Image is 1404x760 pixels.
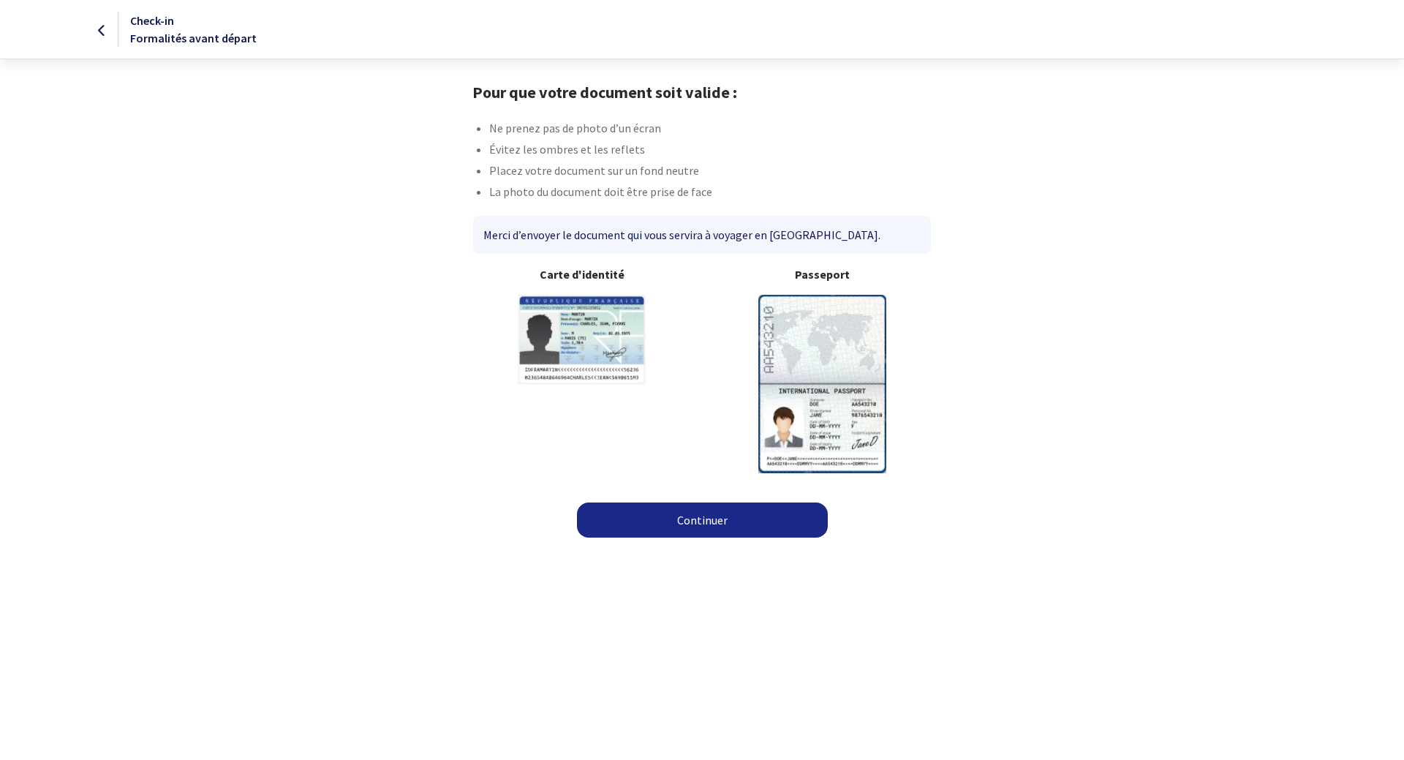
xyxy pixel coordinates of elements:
h1: Pour que votre document soit valide : [472,83,931,102]
div: Merci d’envoyer le document qui vous servira à voyager en [GEOGRAPHIC_DATA]. [473,216,930,254]
li: Ne prenez pas de photo d’un écran [489,119,931,140]
img: illuPasseport.svg [758,295,886,473]
li: Évitez les ombres et les reflets [489,140,931,162]
li: La photo du document doit être prise de face [489,183,931,204]
span: Check-in Formalités avant départ [130,13,257,45]
li: Placez votre document sur un fond neutre [489,162,931,183]
b: Passeport [714,266,931,283]
a: Continuer [577,503,828,538]
img: illuCNI.svg [518,295,646,385]
b: Carte d'identité [473,266,690,283]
